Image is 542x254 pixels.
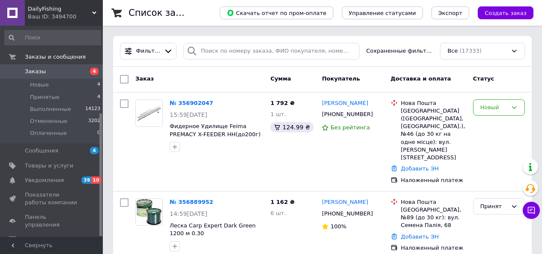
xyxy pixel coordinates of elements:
[485,10,527,16] span: Создать заказ
[220,6,333,19] button: Скачать отчет по пром-оплате
[129,8,202,18] h1: Список заказов
[136,199,162,225] img: Фото товару
[401,198,466,206] div: Нова Пошта
[136,103,162,123] img: Фото товару
[523,202,540,219] button: Чат с покупателем
[460,48,482,54] span: (17333)
[85,105,100,113] span: 14123
[25,162,73,170] span: Товары и услуги
[322,198,368,206] a: [PERSON_NAME]
[30,93,60,101] span: Принятые
[97,93,100,101] span: 4
[25,191,79,206] span: Показатели работы компании
[28,5,92,13] span: DailyFishing
[25,147,58,155] span: Сообщения
[401,176,466,184] div: Наложенный платеж
[88,117,100,125] span: 3202
[401,99,466,107] div: Нова Пошта
[478,6,533,19] button: Создать заказ
[401,107,466,161] div: [GEOGRAPHIC_DATA] ([GEOGRAPHIC_DATA], [GEOGRAPHIC_DATA].), №46 (до 30 кг на одне місце): вул. [PE...
[25,176,64,184] span: Уведомления
[4,30,101,45] input: Поиск
[91,176,101,184] span: 10
[97,129,100,137] span: 0
[320,208,374,219] div: [PHONE_NUMBER]
[401,206,466,230] div: [GEOGRAPHIC_DATA], №89 (до 30 кг): вул. Семена Палія, 68
[97,81,100,89] span: 4
[473,75,494,82] span: Статус
[401,244,466,252] div: Наложенный платеж
[227,9,326,17] span: Скачать отчет по пром-оплате
[349,10,416,16] span: Управление статусами
[270,199,294,205] span: 1 162 ₴
[480,103,507,112] div: Новый
[270,111,286,117] span: 1 шт.
[28,13,103,21] div: Ваш ID: 3494700
[401,165,439,172] a: Добавить ЭН
[431,6,469,19] button: Экспорт
[270,75,291,82] span: Сумма
[447,47,458,55] span: Все
[25,53,86,61] span: Заказы и сообщения
[438,10,462,16] span: Экспорт
[135,99,163,127] a: Фото товару
[25,236,48,244] span: Отзывы
[81,176,91,184] span: 39
[183,43,359,60] input: Поиск по номеру заказа, ФИО покупателя, номеру телефона, Email, номеру накладной
[30,129,67,137] span: Оплаченные
[342,6,423,19] button: Управление статусами
[135,198,163,226] a: Фото товару
[170,222,256,237] a: Леска Carp Expert Dark Green 1200 м 0.30
[90,68,99,75] span: 4
[330,124,370,131] span: Без рейтинга
[170,199,213,205] a: № 356889952
[322,75,360,82] span: Покупатель
[469,9,533,16] a: Создать заказ
[366,47,434,55] span: Сохраненные фильтры:
[270,210,286,216] span: 6 шт.
[25,68,46,75] span: Заказы
[270,100,294,106] span: 1 792 ₴
[90,147,99,154] span: 4
[391,75,451,82] span: Доставка и оплата
[135,75,154,82] span: Заказ
[170,100,213,106] a: № 356902047
[136,47,161,55] span: Фильтры
[30,105,71,113] span: Выполненные
[170,111,207,118] span: 15:59[DATE]
[170,210,207,217] span: 14:59[DATE]
[30,117,67,125] span: Отмененные
[322,99,368,108] a: [PERSON_NAME]
[401,233,439,240] a: Добавить ЭН
[170,123,261,145] a: Фидерное Удилище Feima PREMACY X-FEEDER HH(до200г) 4.2м
[25,213,79,229] span: Панель управления
[320,109,374,120] div: [PHONE_NUMBER]
[30,81,49,89] span: Новые
[480,202,507,211] div: Принят
[330,223,346,230] span: 100%
[270,122,313,132] div: 124.99 ₴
